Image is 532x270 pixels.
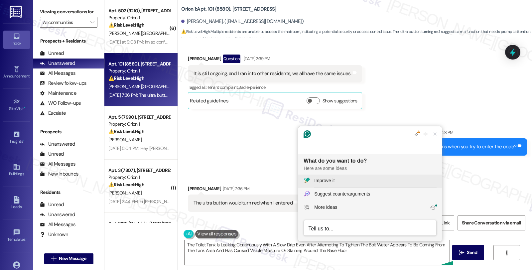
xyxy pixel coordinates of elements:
span: Tenant complaint , [207,84,238,90]
strong: ⚠️ Risk Level: High [181,29,210,34]
img: ResiDesk Logo [10,6,23,18]
span: • [23,138,24,143]
span: [PERSON_NAME][GEOGRAPHIC_DATA] [108,30,184,36]
div: Unread [40,151,64,158]
strong: ⚠️ Risk Level: High [108,22,144,28]
div: Apt. 101 (8580), [STREET_ADDRESS] [108,61,170,67]
button: New Message [44,253,93,264]
div: Maintenance [40,90,76,97]
span: : Multiple residents are unable to access the mailroom, indicating a potential security or access... [181,28,532,43]
span: • [24,105,25,110]
i:  [51,256,56,261]
span: [PERSON_NAME] [108,137,142,143]
div: Related guidelines [190,97,228,107]
div: Unread [40,50,64,57]
div: Property: Orion 1 [108,174,170,181]
span: • [30,73,31,77]
div: WO Follow-ups [40,100,81,107]
div: The ultra button would turn red when I entered [194,200,293,206]
div: All Messages [40,70,75,77]
a: Insights • [3,129,30,147]
a: Buildings [3,161,30,179]
strong: ⚠️ Risk Level: High [108,128,144,134]
label: Viewing conversations for [40,7,97,17]
div: Property: Orion 1 [108,14,170,21]
b: Orion 1: Apt. 101 (8580), [STREET_ADDRESS] [181,6,276,13]
div: [DATE] 2:39 PM [242,55,270,62]
div: Unread [40,201,64,208]
div: Question [223,55,240,63]
button: Send [452,245,484,260]
div: Residents [33,189,104,196]
a: Inbox [3,31,30,49]
div: Apt. 1205 (Co-Living) BTB (9303), [STREET_ADDRESS] [108,220,170,227]
div: All Messages [40,161,75,168]
div: Property: Orion 1 [108,121,170,128]
div: Unanswered [40,211,75,218]
input: All communities [43,17,87,28]
div: Unknown [40,231,68,238]
i:  [90,20,94,25]
a: Site Visit • [3,96,30,114]
div: [PERSON_NAME] [188,185,303,195]
span: Bad experience [238,84,265,90]
div: Apt. 502 (9210), [STREET_ADDRESS] [108,7,170,14]
span: [PERSON_NAME] [108,190,142,196]
span: • [26,236,27,241]
a: Templates • [3,227,30,245]
textarea: To enrich screen reader interactions, please activate Accessibility in Grammarly extension settings [185,240,449,265]
div: [PERSON_NAME] [188,55,362,65]
div: Unanswered [40,141,75,148]
div: [PERSON_NAME]. ([EMAIL_ADDRESS][DOMAIN_NAME]) [181,18,304,25]
div: Prospects + Residents [33,38,104,45]
div: [DATE] 7:36 PM: The ultra button would turn red when I entered [108,92,229,98]
div: Apt. 5 (7990), [STREET_ADDRESS] [108,114,170,121]
label: Show suggestions [323,97,357,104]
div: Review follow-ups [40,80,86,87]
span: Share Conversation via email [462,219,521,226]
div: Tagged as: [188,82,362,92]
a: Leads [3,194,30,212]
span: New Message [59,255,86,262]
strong: ⚠️ Risk Level: High [108,75,144,81]
div: Prospects [33,128,104,135]
div: [PERSON_NAME] (ResiDesk) [371,129,527,138]
div: May I know what exactly happens when you try to enter the code? [376,143,516,150]
div: All Messages [40,221,75,228]
strong: ⚠️ Risk Level: High [108,182,144,188]
div: Property: Orion 1 [108,67,170,74]
div: New Inbounds [40,171,78,178]
span: Get Conversation Link [404,219,450,226]
div: Apt. 3 (7307), [STREET_ADDRESS] [108,167,170,174]
i:  [504,250,509,255]
span: [PERSON_NAME][GEOGRAPHIC_DATA] [108,83,184,89]
div: Tagged as: [371,156,527,165]
button: Share Conversation via email [458,215,525,230]
div: Unanswered [40,60,75,67]
span: Send [467,249,477,256]
i:  [459,250,464,255]
div: Escalate [40,110,66,117]
div: [DATE] at 9:03 PM: Im so confused on why there is no urgency to fix the situation [108,39,263,45]
div: It is still ongoing, and I ran into other residents, we all have the same issues. [194,70,351,77]
div: Tagged as: [188,212,303,221]
div: [DATE] 7:36 PM [221,185,249,192]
